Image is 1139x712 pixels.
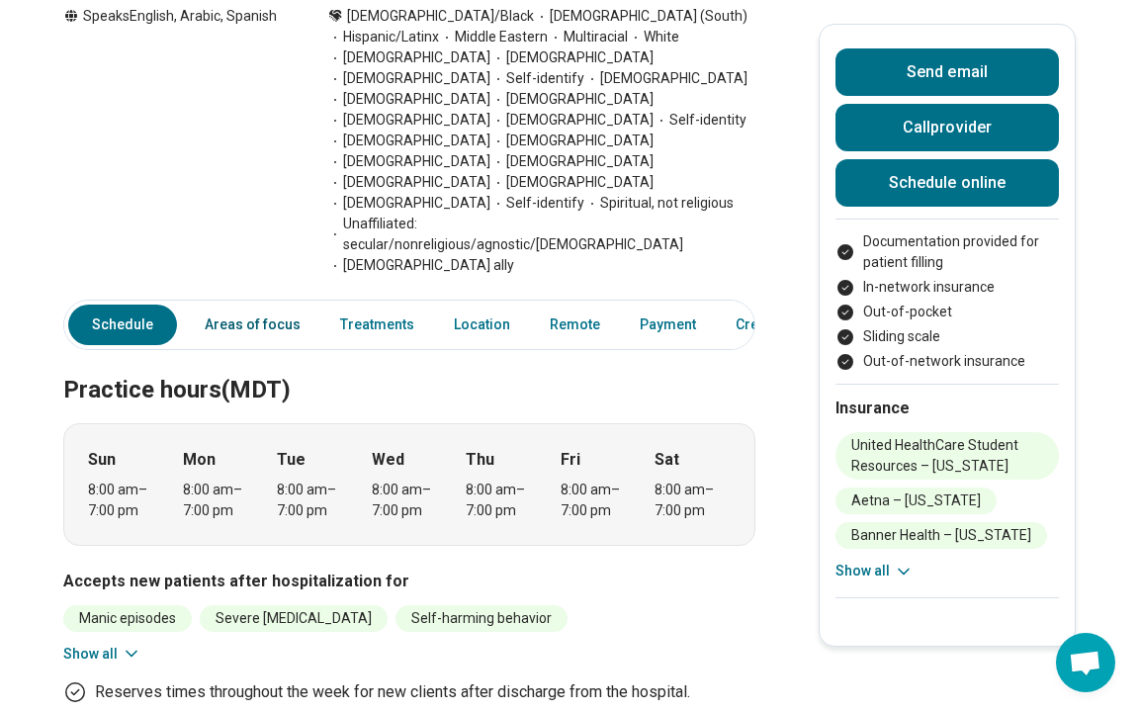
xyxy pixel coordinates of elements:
[327,151,490,172] span: [DEMOGRAPHIC_DATA]
[63,326,755,407] h2: Practice hours (MDT)
[835,48,1059,96] button: Send email
[395,605,568,632] li: Self-harming behavior
[490,193,584,214] span: Self-identify
[724,305,823,345] a: Credentials
[327,131,490,151] span: [DEMOGRAPHIC_DATA]
[466,480,542,521] div: 8:00 am – 7:00 pm
[327,68,490,89] span: [DEMOGRAPHIC_DATA]
[490,47,654,68] span: [DEMOGRAPHIC_DATA]
[835,488,997,514] li: Aetna – [US_STATE]
[327,255,514,276] span: [DEMOGRAPHIC_DATA] ally
[1056,633,1115,692] a: Open chat
[561,480,637,521] div: 8:00 am – 7:00 pm
[95,680,690,704] p: Reserves times throughout the week for new clients after discharge from the hospital.
[835,302,1059,322] li: Out-of-pocket
[584,193,734,214] span: Spiritual, not religious
[835,159,1059,207] a: Schedule online
[442,305,522,345] a: Location
[835,561,914,581] button: Show all
[63,605,192,632] li: Manic episodes
[835,231,1059,372] ul: Payment options
[372,448,404,472] strong: Wed
[490,131,654,151] span: [DEMOGRAPHIC_DATA]
[835,326,1059,347] li: Sliding scale
[490,110,654,131] span: [DEMOGRAPHIC_DATA]
[548,27,628,47] span: Multiracial
[439,27,548,47] span: Middle Eastern
[193,305,312,345] a: Areas of focus
[835,231,1059,273] li: Documentation provided for patient filling
[835,397,1059,420] h2: Insurance
[628,305,708,345] a: Payment
[327,89,490,110] span: [DEMOGRAPHIC_DATA]
[63,570,755,593] h3: Accepts new patients after hospitalization for
[328,305,426,345] a: Treatments
[490,172,654,193] span: [DEMOGRAPHIC_DATA]
[538,305,612,345] a: Remote
[835,351,1059,372] li: Out-of-network insurance
[63,644,141,665] button: Show all
[347,6,534,27] span: [DEMOGRAPHIC_DATA]/Black
[490,68,584,89] span: Self-identify
[277,448,306,472] strong: Tue
[200,605,388,632] li: Severe [MEDICAL_DATA]
[561,448,580,472] strong: Fri
[655,480,731,521] div: 8:00 am – 7:00 pm
[654,110,746,131] span: Self-identity
[63,423,755,546] div: When does the program meet?
[327,193,490,214] span: [DEMOGRAPHIC_DATA]
[183,448,216,472] strong: Mon
[490,89,654,110] span: [DEMOGRAPHIC_DATA]
[835,432,1059,480] li: United HealthCare Student Resources – [US_STATE]
[68,305,177,345] a: Schedule
[327,214,755,255] span: Unaffiliated: secular/nonreligious/agnostic/[DEMOGRAPHIC_DATA]
[63,6,288,276] div: Speaks English, Arabic, Spanish
[327,172,490,193] span: [DEMOGRAPHIC_DATA]
[327,47,490,68] span: [DEMOGRAPHIC_DATA]
[534,6,747,27] span: [DEMOGRAPHIC_DATA] (South)
[835,104,1059,151] button: Callprovider
[372,480,448,521] div: 8:00 am – 7:00 pm
[655,448,679,472] strong: Sat
[88,448,116,472] strong: Sun
[183,480,259,521] div: 8:00 am – 7:00 pm
[835,522,1047,549] li: Banner Health – [US_STATE]
[628,27,679,47] span: White
[490,151,654,172] span: [DEMOGRAPHIC_DATA]
[327,110,490,131] span: [DEMOGRAPHIC_DATA]
[88,480,164,521] div: 8:00 am – 7:00 pm
[584,68,747,89] span: [DEMOGRAPHIC_DATA]
[277,480,353,521] div: 8:00 am – 7:00 pm
[327,27,439,47] span: Hispanic/Latinx
[835,277,1059,298] li: In-network insurance
[466,448,494,472] strong: Thu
